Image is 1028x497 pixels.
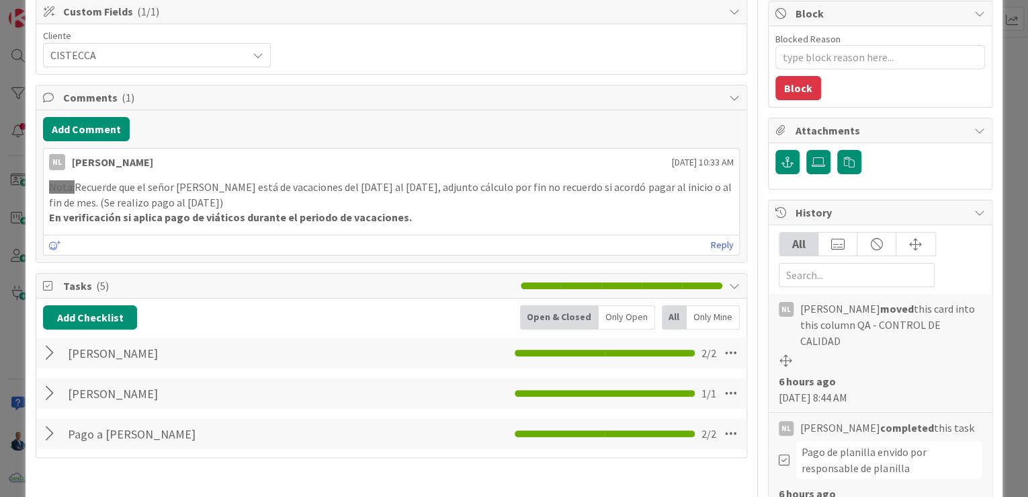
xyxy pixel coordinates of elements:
b: completed [880,421,934,434]
span: Block [796,5,968,22]
button: Block [775,76,821,100]
button: Add Comment [43,117,130,141]
span: Tasks [63,278,514,294]
div: Cliente [43,31,271,40]
div: Only Mine [687,305,740,330]
div: [DATE] 8:44 AM [779,373,982,406]
span: [PERSON_NAME] this task [800,420,974,436]
input: Add Checklist... [63,422,366,446]
div: Open & Closed [520,305,599,330]
div: [PERSON_NAME] [72,154,153,170]
span: Attachments [796,122,968,139]
div: All [662,305,687,330]
a: Reply [711,237,734,254]
div: NL [779,302,794,317]
span: 1 / 1 [701,385,716,402]
span: History [796,204,968,221]
span: ( 1 ) [122,91,134,104]
span: [PERSON_NAME] this card into this column QA - CONTROL DE CALIDAD [800,301,982,349]
div: NL [779,421,794,436]
span: Custom Fields [63,3,722,20]
span: [DATE] 10:33 AM [672,155,734,169]
span: Comments [63,89,722,106]
span: ( 5 ) [96,279,109,293]
span: 2 / 2 [701,345,716,361]
input: Add Checklist... [63,341,366,365]
span: ( 1/1 ) [137,5,159,18]
p: Recuerde que el señor [PERSON_NAME] está de vacaciones del [DATE] al [DATE], adjunto cálculo por ... [49,180,734,210]
span: 2 / 2 [701,426,716,442]
div: NL [49,154,65,170]
input: Add Checklist... [63,381,366,406]
b: moved [880,302,914,315]
span: Nota: [49,180,75,194]
div: Pago de planilla envido por responsable de planilla [796,441,982,479]
div: Only Open [599,305,655,330]
input: Search... [779,263,935,287]
strong: En verificación si aplica pago de viáticos durante el periodo de vacaciones. [49,211,412,224]
button: Add Checklist [43,305,137,330]
div: All [779,233,818,256]
label: Blocked Reason [775,33,841,45]
b: 6 hours ago [779,375,836,388]
span: CISTECCA [50,46,241,65]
